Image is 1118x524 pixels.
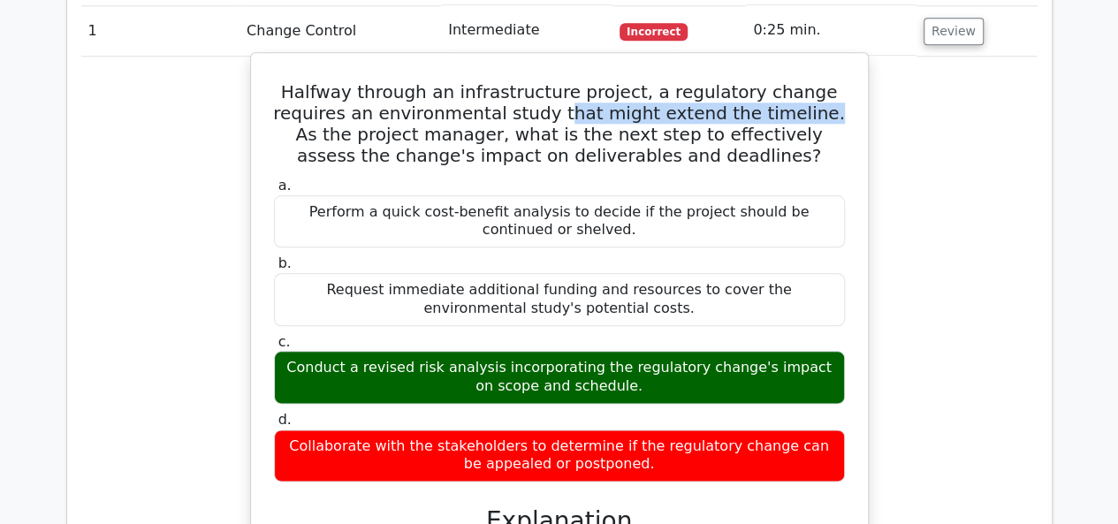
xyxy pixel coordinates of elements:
[278,333,291,350] span: c.
[278,254,292,271] span: b.
[240,5,441,56] td: Change Control
[278,411,292,428] span: d.
[274,195,845,248] div: Perform a quick cost-benefit analysis to decide if the project should be continued or shelved.
[278,177,292,194] span: a.
[441,5,612,56] td: Intermediate
[620,23,688,41] span: Incorrect
[272,81,847,166] h5: Halfway through an infrastructure project, a regulatory change requires an environmental study th...
[274,273,845,326] div: Request immediate additional funding and resources to cover the environmental study's potential c...
[274,351,845,404] div: Conduct a revised risk analysis incorporating the regulatory change's impact on scope and schedule.
[746,5,916,56] td: 0:25 min.
[274,429,845,482] div: Collaborate with the stakeholders to determine if the regulatory change can be appealed or postpo...
[924,18,984,45] button: Review
[81,5,240,56] td: 1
